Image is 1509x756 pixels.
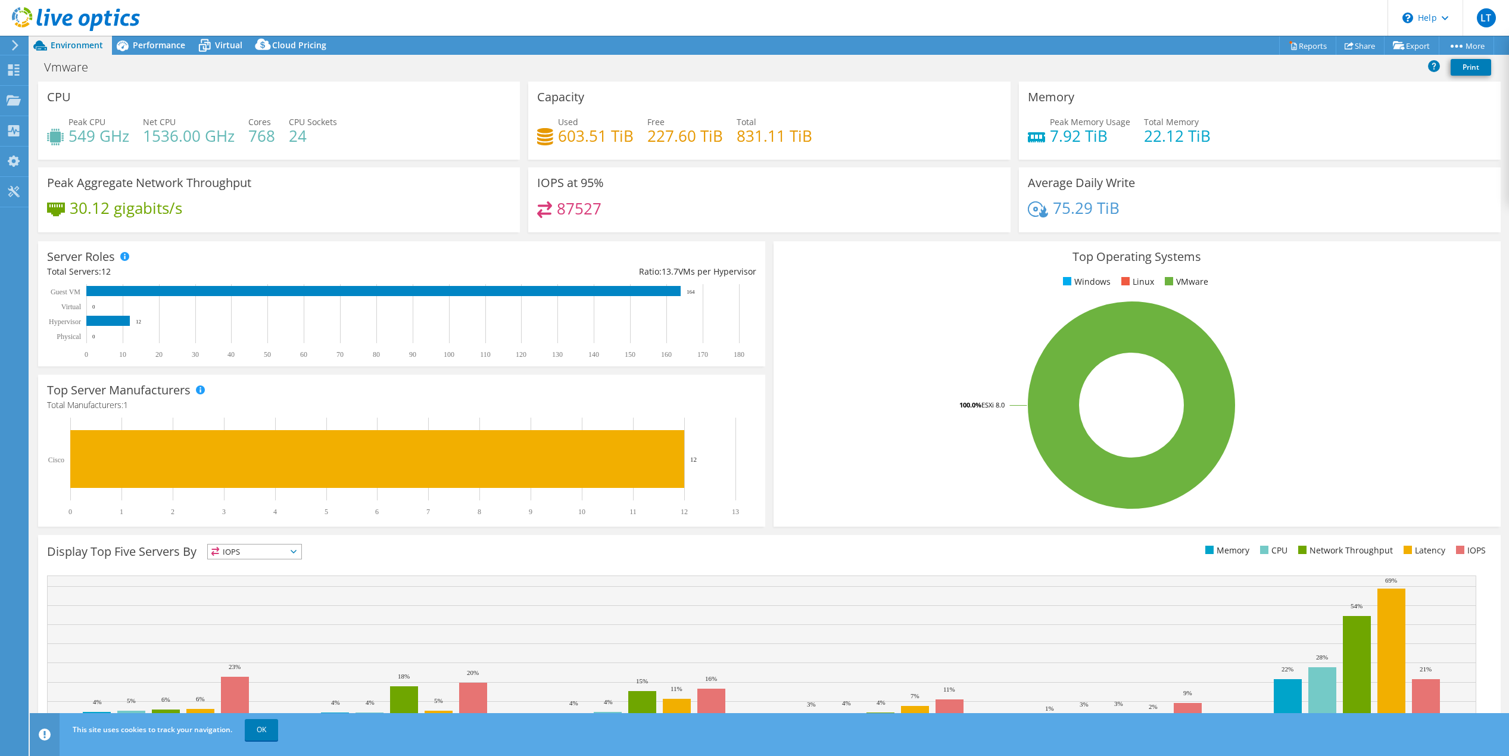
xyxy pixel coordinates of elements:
[61,303,82,311] text: Virtual
[1060,275,1111,288] li: Windows
[101,266,111,277] span: 12
[227,350,235,359] text: 40
[336,350,344,359] text: 70
[123,399,128,410] span: 1
[1316,654,1328,661] text: 28%
[732,508,739,516] text: 13
[537,176,604,189] h3: IOPS at 95%
[127,697,136,704] text: 5%
[636,677,648,685] text: 15%
[264,350,271,359] text: 50
[1336,36,1385,55] a: Share
[671,685,682,692] text: 11%
[85,350,88,359] text: 0
[647,129,723,142] h4: 227.60 TiB
[47,250,115,263] h3: Server Roles
[48,456,64,464] text: Cisco
[1053,201,1120,214] h4: 75.29 TiB
[1477,8,1496,27] span: LT
[1162,275,1208,288] li: VMware
[401,265,756,278] div: Ratio: VMs per Hypervisor
[578,508,585,516] text: 10
[1295,544,1393,557] li: Network Throughput
[119,350,126,359] text: 10
[409,350,416,359] text: 90
[248,129,275,142] h4: 768
[92,334,95,340] text: 0
[92,304,95,310] text: 0
[807,701,816,708] text: 3%
[47,91,71,104] h3: CPU
[467,669,479,676] text: 20%
[558,129,634,142] h4: 603.51 TiB
[981,400,1005,409] tspan: ESXi 8.0
[1453,544,1486,557] li: IOPS
[229,663,241,670] text: 23%
[516,350,526,359] text: 120
[558,116,578,127] span: Used
[1050,116,1130,127] span: Peak Memory Usage
[697,350,708,359] text: 170
[1402,13,1413,23] svg: \n
[444,350,454,359] text: 100
[57,332,81,341] text: Physical
[737,116,756,127] span: Total
[398,673,410,680] text: 18%
[690,456,697,463] text: 12
[68,129,129,142] h4: 549 GHz
[1050,129,1130,142] h4: 7.92 TiB
[1439,36,1494,55] a: More
[171,508,174,516] text: 2
[47,176,251,189] h3: Peak Aggregate Network Throughput
[215,39,242,51] span: Virtual
[300,350,307,359] text: 60
[272,39,326,51] span: Cloud Pricing
[1257,544,1287,557] li: CPU
[1028,91,1074,104] h3: Memory
[426,508,430,516] text: 7
[705,675,717,682] text: 16%
[588,350,599,359] text: 140
[1114,700,1123,707] text: 3%
[1385,577,1397,584] text: 69%
[1420,665,1432,673] text: 21%
[537,91,584,104] h3: Capacity
[661,350,672,359] text: 160
[47,265,401,278] div: Total Servers:
[604,698,613,705] text: 4%
[1080,701,1089,708] text: 3%
[325,508,328,516] text: 5
[208,545,301,559] span: IOPS
[943,686,955,693] text: 11%
[625,350,635,359] text: 150
[245,719,278,741] a: OK
[1202,544,1249,557] li: Memory
[480,350,491,359] text: 110
[911,692,919,699] text: 7%
[47,399,756,412] h4: Total Manufacturers:
[647,116,665,127] span: Free
[49,318,81,326] text: Hypervisor
[1183,689,1192,696] text: 9%
[70,201,182,214] h4: 30.12 gigabits/s
[222,508,226,516] text: 3
[248,116,271,127] span: Cores
[1144,116,1199,127] span: Total Memory
[1279,36,1336,55] a: Reports
[1282,665,1293,673] text: 22%
[1144,129,1211,142] h4: 22.12 TiB
[133,39,185,51] span: Performance
[687,289,695,295] text: 164
[877,699,886,706] text: 4%
[1028,176,1135,189] h3: Average Daily Write
[552,350,563,359] text: 130
[136,319,141,325] text: 12
[366,699,375,706] text: 4%
[737,129,812,142] h4: 831.11 TiB
[47,384,191,397] h3: Top Server Manufacturers
[289,116,337,127] span: CPU Sockets
[93,698,102,705] text: 4%
[68,116,105,127] span: Peak CPU
[289,129,337,142] h4: 24
[196,695,205,702] text: 6%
